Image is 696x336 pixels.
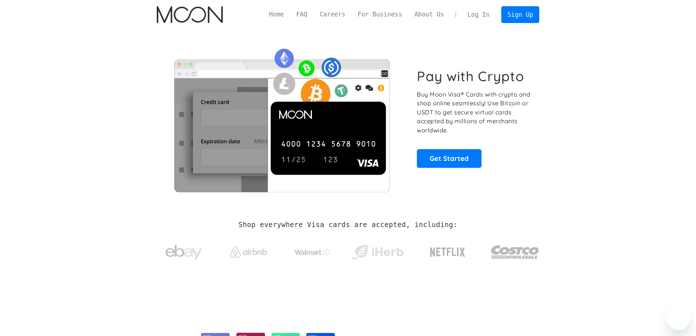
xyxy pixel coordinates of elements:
img: iHerb [350,243,405,262]
a: Costco [491,231,540,269]
a: Sign Up [501,6,539,23]
a: Log In [461,7,496,23]
a: For Business [351,10,408,19]
iframe: Button to launch messaging window [667,307,690,330]
img: Moon Cards let you spend your crypto anywhere Visa is accepted. [157,44,407,192]
a: Home [263,10,290,19]
img: Moon Logo [157,6,223,23]
img: Netflix [429,243,466,261]
a: FAQ [290,10,313,19]
p: Buy Moon Visa® Cards with crypto and shop online seamlessly! Use Bitcoin or USDT to get secure vi... [417,90,531,135]
a: Get Started [417,149,482,167]
img: ebay [166,241,202,264]
img: Costco [491,238,540,266]
h2: Shop everywhere Visa cards are accepted, including: [239,221,457,229]
a: ebay [157,234,211,268]
a: Netflix [415,236,480,265]
a: Careers [313,10,351,19]
img: Walmart [295,248,331,257]
a: home [157,6,223,23]
img: Airbnb [230,246,267,258]
a: Walmart [286,241,340,260]
a: Airbnb [221,239,275,261]
h1: Pay with Crypto [417,68,524,84]
a: iHerb [350,235,405,265]
a: About Us [408,10,450,19]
